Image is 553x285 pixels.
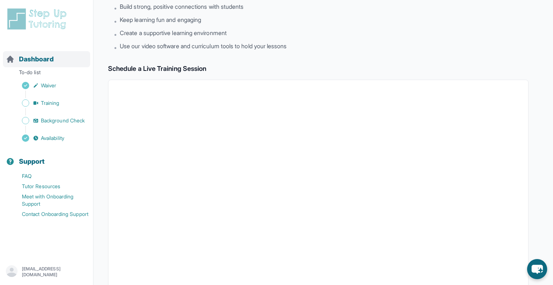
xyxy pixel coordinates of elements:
span: Keep learning fun and engaging [120,15,201,24]
span: • [114,43,117,52]
a: Dashboard [6,54,54,64]
a: Background Check [6,115,93,126]
a: Contact Onboarding Support [6,209,93,219]
span: Use our video software and curriculum tools to hold your lessons [120,42,287,50]
span: • [114,30,117,39]
a: FAQ [6,171,93,181]
p: [EMAIL_ADDRESS][DOMAIN_NAME] [22,266,87,278]
a: Availability [6,133,93,143]
span: Waiver [41,82,56,89]
span: Availability [41,134,64,142]
span: Background Check [41,117,85,124]
span: Create a supportive learning environment [120,28,227,37]
span: Build strong, positive connections with students [120,2,243,11]
span: Dashboard [19,54,54,64]
button: [EMAIL_ADDRESS][DOMAIN_NAME] [6,265,87,278]
a: Meet with Onboarding Support [6,191,93,209]
span: Training [41,99,59,107]
span: • [114,4,117,12]
button: chat-button [527,259,547,279]
span: Support [19,156,45,167]
button: Dashboard [3,42,90,67]
h2: Schedule a Live Training Session [108,64,529,74]
span: • [114,17,117,26]
a: Waiver [6,80,93,91]
button: Support [3,145,90,170]
img: logo [6,7,71,31]
a: Tutor Resources [6,181,93,191]
a: Training [6,98,93,108]
p: To-do list [3,69,90,79]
